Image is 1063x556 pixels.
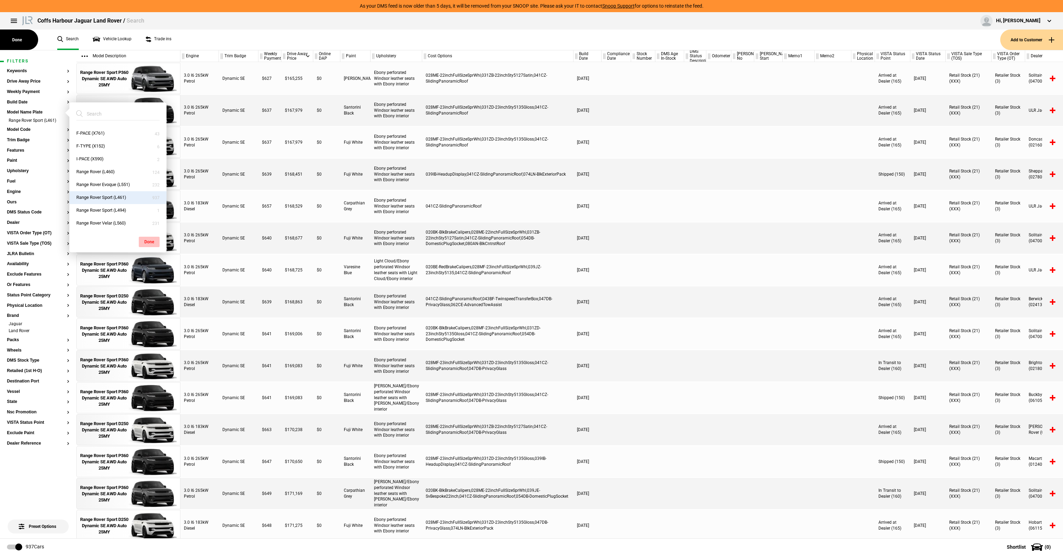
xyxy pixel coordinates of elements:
[7,127,69,138] section: Model Code
[875,318,910,349] div: Arrived at Dealer (165)
[219,50,258,62] div: Trim Badge
[371,286,422,318] div: Ebony perforated Windsor leather seats with Ebony interior
[573,222,602,254] div: [DATE]
[80,389,128,408] div: Range Rover Sport P360 Dynamic SE AWD Auto 25MY
[313,127,340,158] div: $0
[7,179,69,184] button: Fuel
[422,191,573,222] div: 041CZ-SlidingPanoramicRoof
[7,241,69,252] section: VISTA Sale Type (TOS)
[996,17,1040,24] div: Hi, [PERSON_NAME]
[69,153,167,166] button: I-PACE (X590)
[7,389,69,400] section: Vessel
[7,90,69,100] section: Weekly Payment
[180,63,219,94] div: 3.0 I6 265kW Petrol
[573,63,602,94] div: [DATE]
[7,69,69,74] button: Keywords
[371,222,422,254] div: Ebony perforated Windsor leather seats with Ebony interior
[910,159,946,190] div: [DATE]
[7,358,69,363] button: DMS Stock Type
[992,127,1025,158] div: Retailer Stock (3)
[7,441,69,446] button: Dealer Reference
[128,414,177,446] img: 18020907_thumb.jpeg
[422,222,573,254] div: 020BK-BlkBrakeCalipers,028ME-22inchFullSizeSprWhl,031ZB-22inchSty5127Satin,041CZ-SlidingPanoramic...
[7,399,69,410] section: State
[180,127,219,158] div: 3.0 I6 265kW Petrol
[7,283,69,293] section: Or Features
[7,338,69,343] button: Packs
[992,95,1025,126] div: Retailer Stock (3)
[219,350,258,381] div: Dynamic SE
[80,414,128,446] a: Range Rover Sport D250 Dynamic SE AWD Auto 25MY
[875,95,910,126] div: Arrived at Dealer (165)
[128,319,177,350] img: 18294496_thumb.jpeg
[706,50,731,62] div: Odometer
[7,231,69,236] button: VISTA Order Type (OT)
[7,262,69,267] button: Availability
[128,446,177,478] img: 18238826_thumb.jpeg
[281,286,313,318] div: $168,863
[7,399,69,404] button: State
[946,127,992,158] div: Retail Stock (21) (XXX)
[281,50,313,62] div: Drive Away Price
[7,303,69,314] section: Physical Location
[313,254,340,286] div: $0
[219,286,258,318] div: Dynamic SE
[7,313,69,318] button: Brand
[80,510,128,541] a: Range Rover Sport D250 Dynamic SE AWD Auto 25MY
[340,350,371,381] div: Fuji White
[422,350,573,381] div: 028MF-23inchFullSizeSprWhl,031ZD-23inchSty5135Gloss,041CZ-SlidingPanoramicRoof,047DB-PrivacyGlass
[80,293,128,312] div: Range Rover Sport D250 Dynamic SE AWD Auto 25MY
[80,357,128,376] div: Range Rover Sport P360 Dynamic SE AWD Auto 25MY
[76,50,180,62] div: Model Description
[340,191,371,222] div: Carpathian Grey
[128,478,177,509] img: 18294608_thumb.jpeg
[875,50,910,62] div: VISTA Status Point
[340,254,371,286] div: Varesine Blue
[80,325,128,344] div: Range Rover Sport P360 Dynamic SE AWD Auto 25MY
[731,50,754,62] div: [PERSON_NAME] No
[7,189,69,194] button: Engine
[340,318,371,349] div: Santorini Black
[180,382,219,413] div: 3.0 I6 265kW Petrol
[573,159,602,190] div: [DATE]
[340,382,371,413] div: Santorini Black
[946,95,992,126] div: Retail Stock (21) (XXX)
[946,350,992,381] div: Retail Stock (21) (XXX)
[7,431,69,441] section: Exclude Paint
[281,254,313,286] div: $168,725
[281,318,313,349] div: $169,006
[992,254,1025,286] div: Retailer Stock (3)
[80,485,128,504] div: Range Rover Sport P360 Dynamic SE AWD Auto 25MY
[992,191,1025,222] div: Retailer Stock (3)
[313,222,340,254] div: $0
[258,95,281,126] div: $637
[7,138,69,143] button: Trim Badge
[910,127,946,158] div: [DATE]
[128,510,177,541] img: 18105992_thumb.jpeg
[7,431,69,436] button: Exclude Paint
[7,441,69,452] section: Dealer Reference
[7,79,69,90] section: Drive Away Price
[76,108,151,120] input: Search
[422,254,573,286] div: 020BE-RedBrakeCalipers,028MF-23inchFullSizeSprWhl,039JZ-23inchSty5135,041CZ-SlidingPanoramicRoof
[219,254,258,286] div: Dynamic SE
[910,286,946,318] div: [DATE]
[258,254,281,286] div: $640
[7,303,69,308] button: Physical Location
[7,148,69,159] section: Features
[573,191,602,222] div: [DATE]
[573,254,602,286] div: [DATE]
[7,389,69,394] button: Vessel
[80,261,128,280] div: Range Rover Sport P360 Dynamic SE AWD Auto 25MY
[992,350,1025,381] div: Retailer Stock (3)
[127,17,144,24] span: Search
[573,50,601,62] div: Build Date
[281,222,313,254] div: $168,677
[80,63,128,94] a: Range Rover Sport P360 Dynamic SE AWD Auto 25MY
[910,254,946,286] div: [DATE]
[573,127,602,158] div: [DATE]
[313,350,340,381] div: $0
[655,50,684,62] div: DMS Age In-Stock
[371,95,422,126] div: Ebony perforated Windsor leather seats with Ebony interior
[992,222,1025,254] div: Retailer Stock (3)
